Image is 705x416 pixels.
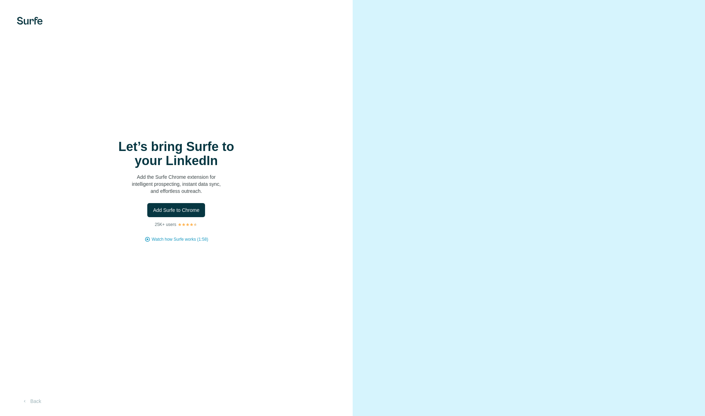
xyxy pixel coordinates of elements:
[17,17,43,25] img: Surfe's logo
[178,222,198,227] img: Rating Stars
[106,174,247,195] p: Add the Surfe Chrome extension for intelligent prospecting, instant data sync, and effortless out...
[106,140,247,168] h1: Let’s bring Surfe to your LinkedIn
[17,395,46,408] button: Back
[155,221,176,228] p: 25K+ users
[152,236,208,242] button: Watch how Surfe works (1:58)
[153,207,199,214] span: Add Surfe to Chrome
[147,203,205,217] button: Add Surfe to Chrome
